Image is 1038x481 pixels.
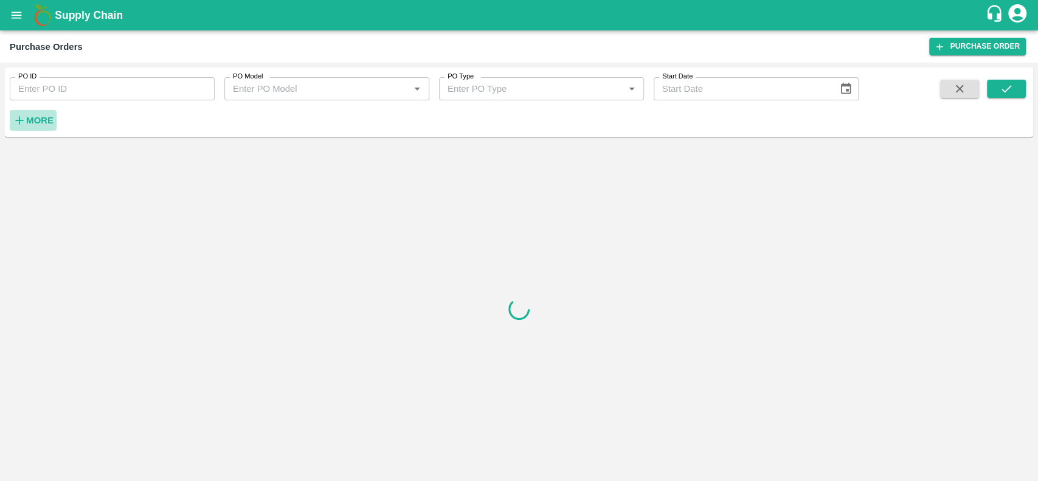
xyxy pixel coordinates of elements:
[409,81,425,97] button: Open
[654,77,829,100] input: Start Date
[30,3,55,27] img: logo
[228,81,406,97] input: Enter PO Model
[10,39,83,55] div: Purchase Orders
[55,9,123,21] b: Supply Chain
[985,4,1006,26] div: customer-support
[18,72,36,81] label: PO ID
[662,72,693,81] label: Start Date
[929,38,1026,55] a: Purchase Order
[1006,2,1028,28] div: account of current user
[834,77,857,100] button: Choose date
[448,72,474,81] label: PO Type
[443,81,620,97] input: Enter PO Type
[10,77,215,100] input: Enter PO ID
[26,116,54,125] strong: More
[10,110,57,131] button: More
[233,72,263,81] label: PO Model
[2,1,30,29] button: open drawer
[624,81,640,97] button: Open
[55,7,985,24] a: Supply Chain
